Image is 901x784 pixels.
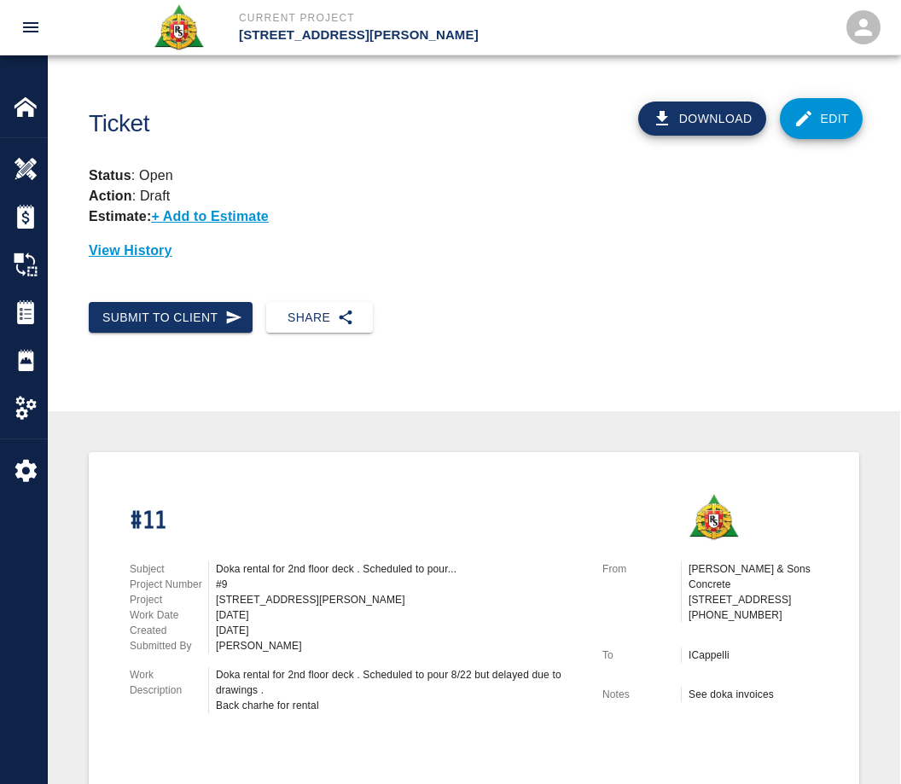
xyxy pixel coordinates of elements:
p: Submitted By [130,638,208,653]
strong: Action [89,189,132,203]
p: [PERSON_NAME] & Sons Concrete [689,561,818,592]
p: [PHONE_NUMBER] [689,607,818,623]
p: + Add to Estimate [151,209,269,224]
img: Roger & Sons Concrete [153,3,205,51]
p: View History [89,241,859,261]
div: Doka rental for 2nd floor deck . Scheduled to pour 8/22 but delayed due to drawings . Back charhe... [216,667,582,713]
p: Work Date [130,607,208,623]
p: : Open [89,166,859,186]
p: Subject [130,561,208,577]
div: See doka invoices [689,687,818,702]
p: Current Project [239,10,543,26]
strong: Estimate: [89,209,151,224]
p: Project [130,592,208,607]
h1: Ticket [89,110,532,138]
p: Created [130,623,208,638]
button: Submit to Client [89,302,253,334]
a: Edit [780,98,863,139]
div: #9 [216,577,582,592]
div: [PERSON_NAME] [216,638,582,653]
div: Doka rental for 2nd floor deck . Scheduled to pour... [216,561,582,577]
h1: #11 [130,507,582,537]
p: [STREET_ADDRESS][PERSON_NAME] [239,26,543,45]
p: ICappelli [689,648,818,663]
div: [STREET_ADDRESS][PERSON_NAME] [216,592,582,607]
p: Project Number [130,577,208,592]
p: : Draft [89,189,170,203]
button: Share [266,302,373,334]
p: To [602,648,681,663]
strong: Status [89,168,131,183]
button: open drawer [10,7,51,48]
p: [STREET_ADDRESS] [689,592,818,607]
div: [DATE] [216,623,582,638]
div: [DATE] [216,607,582,623]
img: Roger & Sons Concrete [688,493,740,541]
p: Notes [602,687,681,702]
p: From [602,561,681,577]
p: Work Description [130,667,208,698]
button: Download [638,102,766,136]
